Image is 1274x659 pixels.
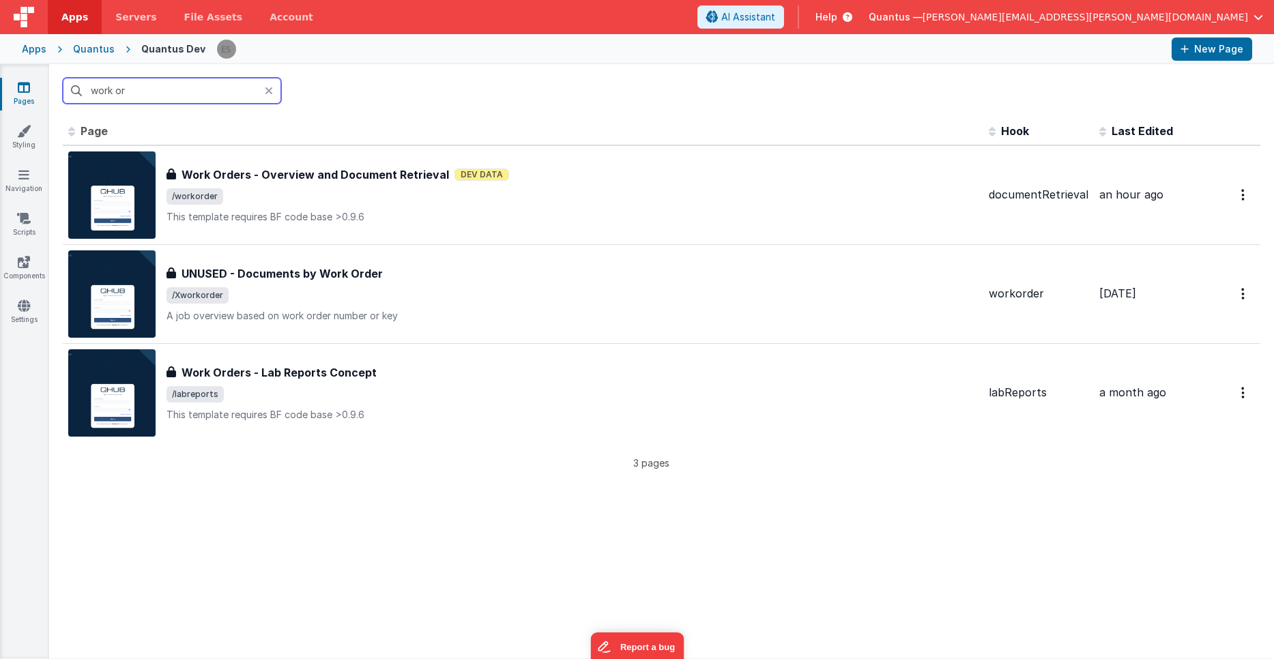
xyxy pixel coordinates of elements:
span: /labreports [167,386,224,402]
p: This template requires BF code base >0.9.6 [167,210,978,224]
span: Page [81,124,108,138]
span: [PERSON_NAME][EMAIL_ADDRESS][PERSON_NAME][DOMAIN_NAME] [923,10,1248,24]
span: Dev Data [454,169,509,181]
button: Options [1233,379,1255,407]
span: File Assets [184,10,243,24]
p: A job overview based on work order number or key [167,309,978,323]
span: Servers [115,10,156,24]
div: Quantus Dev [141,42,205,56]
button: New Page [1172,38,1252,61]
button: AI Assistant [697,5,784,29]
div: documentRetrieval [989,187,1088,203]
h3: UNUSED - Documents by Work Order [182,265,383,282]
button: Quantus — [PERSON_NAME][EMAIL_ADDRESS][PERSON_NAME][DOMAIN_NAME] [869,10,1263,24]
p: 3 pages [63,456,1240,470]
span: Help [815,10,837,24]
img: 2445f8d87038429357ee99e9bdfcd63a [217,40,236,59]
div: Apps [22,42,46,56]
span: Last Edited [1112,124,1173,138]
span: /Xworkorder [167,287,229,304]
h3: Work Orders - Lab Reports Concept [182,364,377,381]
span: Apps [61,10,88,24]
span: Quantus — [869,10,923,24]
h3: Work Orders - Overview and Document Retrieval [182,166,449,183]
span: [DATE] [1099,287,1136,300]
button: Options [1233,181,1255,209]
span: AI Assistant [721,10,775,24]
span: Hook [1001,124,1029,138]
div: Quantus [73,42,115,56]
input: Search pages, id's ... [63,78,281,104]
button: Options [1233,280,1255,308]
div: labReports [989,385,1088,400]
span: an hour ago [1099,188,1163,201]
span: a month ago [1099,385,1166,399]
span: /workorder [167,188,223,205]
div: workorder [989,286,1088,302]
p: This template requires BF code base >0.9.6 [167,408,978,422]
